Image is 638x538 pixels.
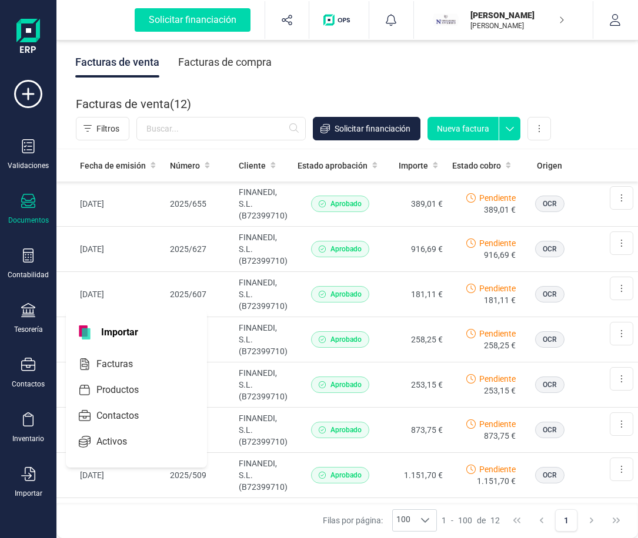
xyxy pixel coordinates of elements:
[330,199,362,209] span: Aprobado
[479,283,516,294] span: Pendiente
[442,515,500,526] div: -
[76,96,191,112] div: Facturas de venta ( )
[14,325,43,334] div: Tesorería
[298,160,368,172] span: Estado aprobación
[530,509,553,532] button: Previous Page
[135,8,250,32] div: Solicitar financiación
[16,19,40,56] img: Logo Finanedi
[387,453,447,498] td: 1.151,70 €
[234,272,293,317] td: FINANEDI, S.L. (B72399710)
[427,117,499,140] button: Nueva factura
[479,237,516,249] span: Pendiente
[234,453,293,498] td: FINANEDI, S.L. (B72399710)
[96,123,119,134] span: Filtros
[56,408,165,453] td: [DATE]
[15,489,42,498] div: Importar
[543,470,557,480] span: OCR
[92,409,160,423] span: Contactos
[165,227,235,272] td: 2025/627
[335,123,410,134] span: Solicitar financiación
[479,373,516,385] span: Pendiente
[121,1,265,39] button: Solicitar financiación
[234,362,293,408] td: FINANEDI, S.L. (B72399710)
[428,1,579,39] button: JU[PERSON_NAME][PERSON_NAME]
[92,357,154,371] span: Facturas
[330,289,362,300] span: Aprobado
[234,408,293,453] td: FINANEDI, S.L. (B72399710)
[470,9,564,21] p: [PERSON_NAME]
[170,160,200,172] span: Número
[543,289,557,300] span: OCR
[94,325,145,339] span: Importar
[442,515,446,526] span: 1
[136,117,306,140] input: Buscar...
[387,362,447,408] td: 253,15 €
[330,470,362,480] span: Aprobado
[399,160,428,172] span: Importe
[56,227,165,272] td: [DATE]
[479,463,516,475] span: Pendiente
[506,509,528,532] button: First Page
[479,192,516,204] span: Pendiente
[330,334,362,345] span: Aprobado
[543,425,557,435] span: OCR
[387,317,447,362] td: 258,25 €
[484,249,516,261] span: 916,69 €
[543,244,557,254] span: OCR
[313,117,420,140] button: Solicitar financiación
[484,294,516,306] span: 181,11 €
[239,160,266,172] span: Cliente
[12,434,44,443] div: Inventario
[12,379,45,389] div: Contactos
[477,475,516,487] span: 1.151,70 €
[543,379,557,390] span: OCR
[56,317,165,362] td: [DATE]
[234,317,293,362] td: FINANEDI, S.L. (B72399710)
[393,510,414,531] span: 100
[477,515,486,526] span: de
[234,227,293,272] td: FINANEDI, S.L. (B72399710)
[330,379,362,390] span: Aprobado
[543,199,557,209] span: OCR
[605,509,627,532] button: Last Page
[537,160,562,172] span: Origen
[165,272,235,317] td: 2025/607
[165,181,235,227] td: 2025/655
[470,21,564,31] p: [PERSON_NAME]
[56,453,165,498] td: [DATE]
[80,160,146,172] span: Fecha de emisión
[8,270,49,280] div: Contabilidad
[479,418,516,430] span: Pendiente
[323,14,355,26] img: Logo de OPS
[387,408,447,453] td: 873,75 €
[452,160,501,172] span: Estado cobro
[484,204,516,216] span: 389,01 €
[56,272,165,317] td: [DATE]
[330,244,362,254] span: Aprobado
[484,430,516,442] span: 873,75 €
[479,328,516,339] span: Pendiente
[387,181,447,227] td: 389,01 €
[8,161,49,170] div: Validaciones
[323,509,437,532] div: Filas por página:
[387,272,447,317] td: 181,11 €
[433,7,459,33] img: JU
[8,216,49,225] div: Documentos
[174,96,187,112] span: 12
[76,117,129,140] button: Filtros
[56,362,165,408] td: [DATE]
[387,227,447,272] td: 916,69 €
[484,385,516,396] span: 253,15 €
[330,425,362,435] span: Aprobado
[555,509,577,532] button: Page 1
[234,181,293,227] td: FINANEDI, S.L. (B72399710)
[92,435,148,449] span: Activos
[580,509,603,532] button: Next Page
[490,515,500,526] span: 12
[484,339,516,351] span: 258,25 €
[92,383,160,397] span: Productos
[165,453,235,498] td: 2025/509
[56,181,165,227] td: [DATE]
[458,515,472,526] span: 100
[75,47,159,78] div: Facturas de venta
